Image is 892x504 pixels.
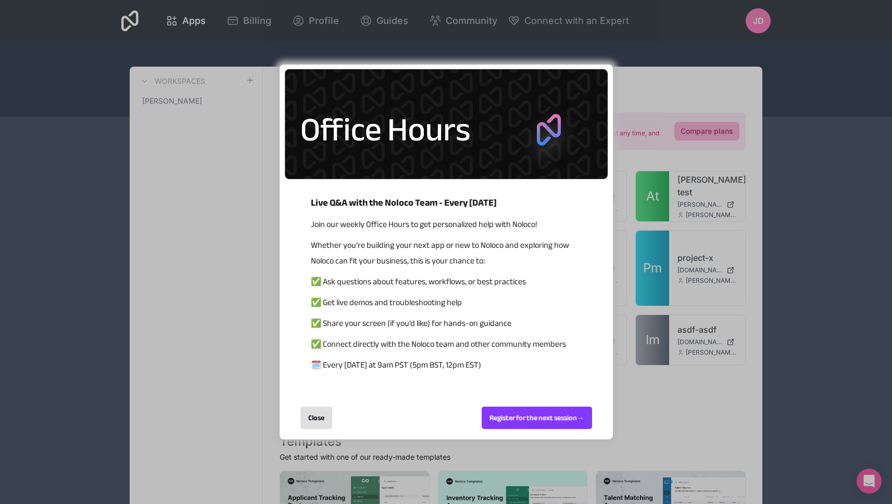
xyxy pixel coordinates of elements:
[311,336,566,352] span: ✅ Connect directly with the Noloco team and other community members
[311,217,537,232] span: Join our weekly Office Hours to get personalized help with Noloco!
[311,357,481,373] span: 🗓️ Every [DATE] at 9am PST (5pm BST, 12pm EST)
[280,65,613,439] div: entering modal
[311,316,511,331] span: ✅ Share your screen (if you’d like) for hands-on guidance
[300,407,332,429] div: Close
[285,69,608,179] img: 5446233340985343.png
[311,274,526,289] span: ✅ Ask questions about features, workflows, or best practices
[482,407,592,429] div: Register for the next session →
[311,237,569,269] span: Whether you’re building your next app or new to Noloco and exploring how Noloco can fit your busi...
[311,194,497,211] span: Live Q&A with the Noloco Team - Every [DATE]
[311,295,462,310] span: ✅ Get live demos and troubleshooting help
